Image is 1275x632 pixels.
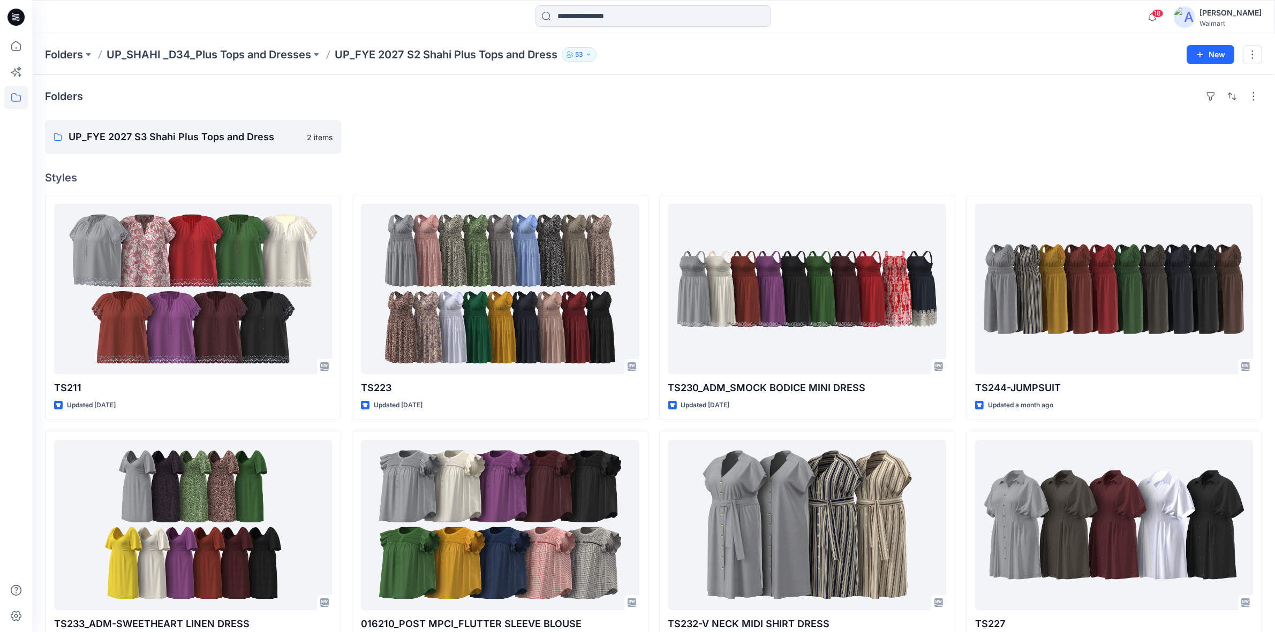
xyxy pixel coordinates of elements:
[1199,19,1262,27] div: Walmart
[54,616,332,631] p: TS233_ADM-SWEETHEART LINEN DRESS
[988,400,1053,411] p: Updated a month ago
[361,616,639,631] p: 016210_POST MPCI_FLUTTER SLEEVE BLOUSE
[975,204,1253,374] a: TS244-JUMPSUIT
[575,49,583,60] p: 53
[45,90,83,103] h4: Folders
[1187,45,1234,64] button: New
[1199,6,1262,19] div: [PERSON_NAME]
[1174,6,1195,28] img: avatar
[307,132,333,143] p: 2 items
[1152,9,1164,18] span: 18
[668,440,946,610] a: TS232-V NECK MIDI SHIRT DRESS
[361,204,639,374] a: TS223
[374,400,423,411] p: Updated [DATE]
[54,440,332,610] a: TS233_ADM-SWEETHEART LINEN DRESS
[45,47,83,62] a: Folders
[361,440,639,610] a: 016210_POST MPCI_FLUTTER SLEEVE BLOUSE
[975,440,1253,610] a: TS227
[54,380,332,395] p: TS211
[107,47,311,62] a: UP_SHAHI _D34_Plus Tops and Dresses
[975,380,1253,395] p: TS244-JUMPSUIT
[67,400,116,411] p: Updated [DATE]
[975,616,1253,631] p: TS227
[668,204,946,374] a: TS230_ADM_SMOCK BODICE MINI DRESS
[45,171,1262,184] h4: Styles
[54,204,332,374] a: TS211
[69,130,300,144] p: UP_FYE 2027 S3 Shahi Plus Tops and Dress
[681,400,730,411] p: Updated [DATE]
[335,47,557,62] p: UP_FYE 2027 S2 Shahi Plus Tops and Dress
[45,120,341,154] a: UP_FYE 2027 S3 Shahi Plus Tops and Dress2 items
[668,616,946,631] p: TS232-V NECK MIDI SHIRT DRESS
[361,380,639,395] p: TS223
[562,47,597,62] button: 53
[668,380,946,395] p: TS230_ADM_SMOCK BODICE MINI DRESS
